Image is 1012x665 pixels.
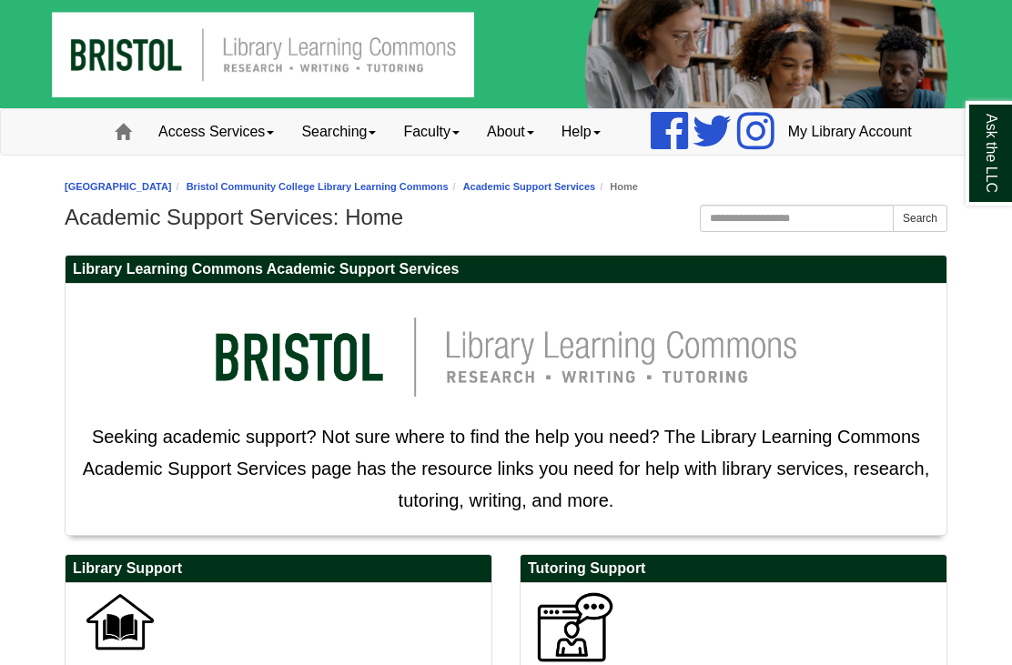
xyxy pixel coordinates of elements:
[463,181,596,192] a: Academic Support Services
[548,109,614,155] a: Help
[893,205,947,232] button: Search
[145,109,288,155] a: Access Services
[65,205,947,230] h1: Academic Support Services: Home
[774,109,926,155] a: My Library Account
[390,109,473,155] a: Faculty
[521,555,946,583] h2: Tutoring Support
[66,555,491,583] h2: Library Support
[187,293,825,421] img: llc logo
[288,109,390,155] a: Searching
[595,178,638,196] li: Home
[83,427,929,510] span: Seeking academic support? Not sure where to find the help you need? The Library Learning Commons ...
[65,178,947,196] nav: breadcrumb
[473,109,548,155] a: About
[65,181,172,192] a: [GEOGRAPHIC_DATA]
[187,181,449,192] a: Bristol Community College Library Learning Commons
[66,256,946,284] h2: Library Learning Commons Academic Support Services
